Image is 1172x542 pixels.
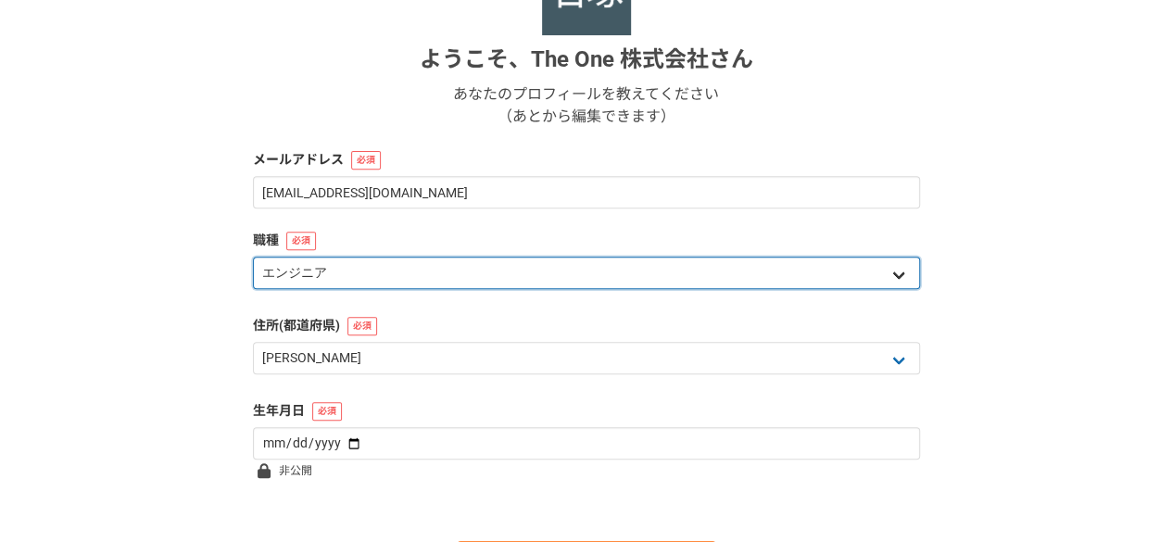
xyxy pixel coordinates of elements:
label: 職種 [253,231,920,250]
p: あなたのプロフィールを教えてください （あとから編集できます） [453,83,719,128]
label: 住所(都道府県) [253,316,920,335]
span: 非公開 [279,460,312,482]
label: 生年月日 [253,401,920,421]
h1: ようこそ、 The One 株式会社 さん [420,43,753,76]
label: メールアドレス [253,150,920,170]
